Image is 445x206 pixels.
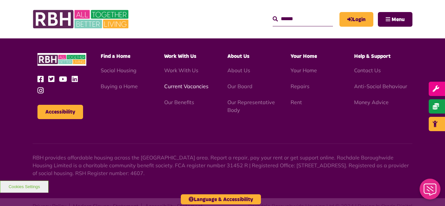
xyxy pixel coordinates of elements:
span: Your Home [291,54,317,59]
a: Our Benefits [164,99,194,105]
span: Menu [392,17,405,22]
a: Money Advice [354,99,389,105]
button: Accessibility [37,105,83,119]
img: RBH [33,7,130,32]
a: Social Housing - open in a new tab [101,67,136,74]
input: Search [273,12,333,26]
a: Our Representative Body [227,99,275,113]
span: Find a Home [101,54,130,59]
span: Work With Us [164,54,196,59]
span: About Us [227,54,250,59]
p: RBH provides affordable housing across the [GEOGRAPHIC_DATA] area. Report a repair, pay your rent... [33,154,412,177]
button: Navigation [378,12,412,27]
iframe: Netcall Web Assistant for live chat [416,177,445,206]
a: Anti-Social Behaviour [354,83,407,89]
a: Rent [291,99,302,105]
a: Your Home [291,67,317,74]
a: Work With Us [164,67,198,74]
a: MyRBH [339,12,373,27]
a: Current Vacancies [164,83,208,89]
img: RBH [37,53,86,66]
a: Repairs [291,83,309,89]
a: Our Board [227,83,252,89]
button: Language & Accessibility [181,194,261,204]
a: Buying a Home [101,83,138,89]
a: Contact Us [354,67,381,74]
a: About Us [227,67,250,74]
span: Help & Support [354,54,391,59]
